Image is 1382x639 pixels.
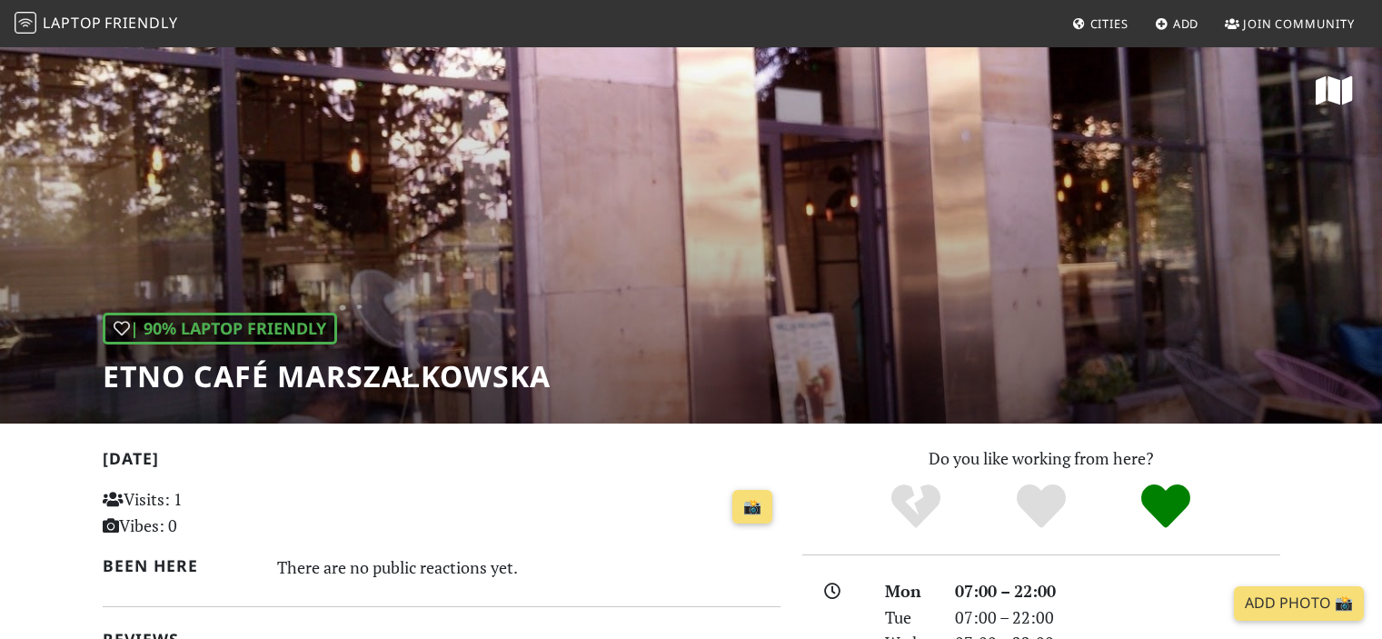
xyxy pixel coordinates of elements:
div: There are no public reactions yet. [277,553,780,582]
a: Join Community [1218,7,1362,40]
div: Definitely! [1103,482,1228,532]
span: Add [1173,15,1199,32]
div: Tue [874,604,943,631]
p: Do you like working from here? [802,445,1280,472]
div: 07:00 – 22:00 [944,604,1291,631]
span: Join Community [1243,15,1355,32]
p: Visits: 1 Vibes: 0 [103,486,314,539]
h2: Been here [103,556,256,575]
a: Cities [1065,7,1136,40]
img: LaptopFriendly [15,12,36,34]
span: Laptop [43,13,102,33]
h2: [DATE] [103,449,780,475]
span: Friendly [104,13,177,33]
div: 07:00 – 22:00 [944,578,1291,604]
a: Add Photo 📸 [1234,586,1364,621]
div: Yes [979,482,1104,532]
div: No [853,482,979,532]
a: LaptopFriendly LaptopFriendly [15,8,178,40]
div: | 90% Laptop Friendly [103,313,337,344]
a: Add [1148,7,1207,40]
a: 📸 [732,490,772,524]
div: Mon [874,578,943,604]
span: Cities [1090,15,1128,32]
h1: Etno Café Marszałkowska [103,359,552,394]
